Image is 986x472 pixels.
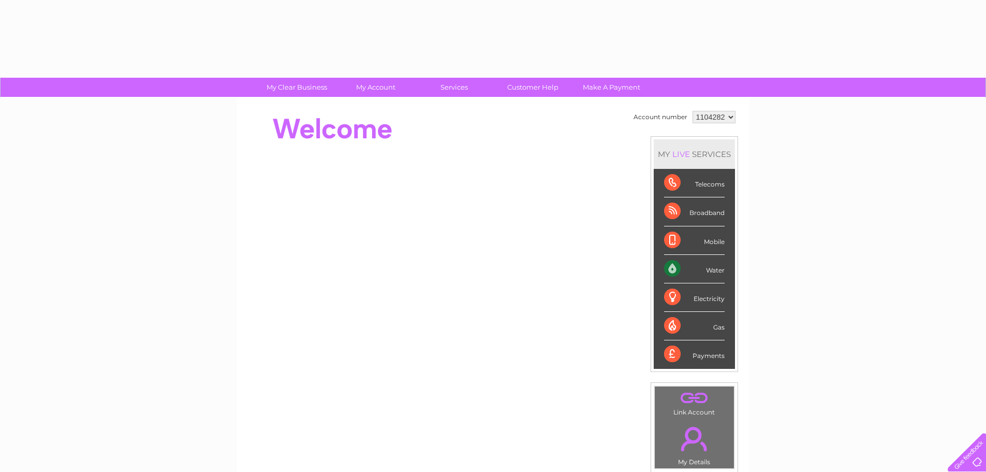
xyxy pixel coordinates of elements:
[664,312,725,340] div: Gas
[664,255,725,283] div: Water
[654,139,735,169] div: MY SERVICES
[411,78,497,97] a: Services
[657,389,731,407] a: .
[670,149,692,159] div: LIVE
[254,78,340,97] a: My Clear Business
[569,78,654,97] a: Make A Payment
[664,169,725,197] div: Telecoms
[664,340,725,368] div: Payments
[654,418,734,469] td: My Details
[490,78,576,97] a: Customer Help
[631,108,690,126] td: Account number
[657,421,731,457] a: .
[333,78,418,97] a: My Account
[654,386,734,419] td: Link Account
[664,283,725,312] div: Electricity
[664,226,725,255] div: Mobile
[664,197,725,226] div: Broadband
